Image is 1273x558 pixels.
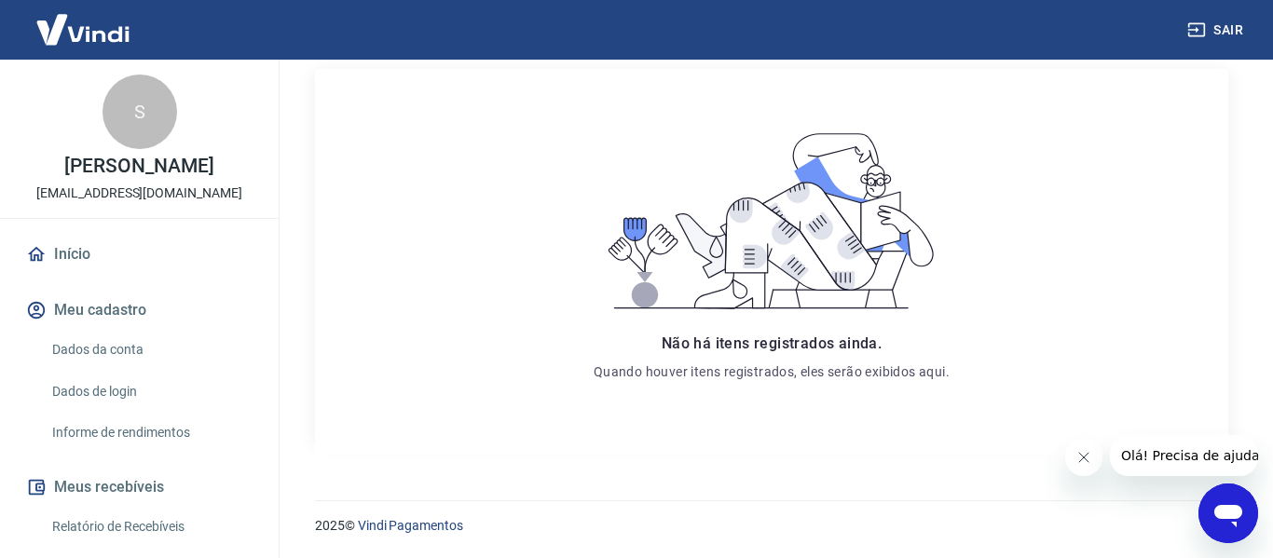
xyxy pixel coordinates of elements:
a: Início [22,234,256,275]
a: Relatório de Recebíveis [45,508,256,546]
span: Olá! Precisa de ajuda? [11,13,157,28]
img: Vindi [22,1,144,58]
iframe: Botão para abrir a janela de mensagens [1198,483,1258,543]
span: Não há itens registrados ainda. [662,334,882,352]
a: Informe de rendimentos [45,414,256,452]
p: 2025 © [315,516,1228,536]
a: Vindi Pagamentos [358,518,463,533]
div: S [103,75,177,149]
a: Dados de login [45,373,256,411]
a: Dados da conta [45,331,256,369]
button: Sair [1184,13,1251,48]
iframe: Fechar mensagem [1065,439,1102,476]
p: Quando houver itens registrados, eles serão exibidos aqui. [594,362,950,381]
iframe: Mensagem da empresa [1110,435,1258,476]
button: Meu cadastro [22,290,256,331]
p: [EMAIL_ADDRESS][DOMAIN_NAME] [36,184,242,203]
p: [PERSON_NAME] [64,157,213,176]
button: Meus recebíveis [22,467,256,508]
